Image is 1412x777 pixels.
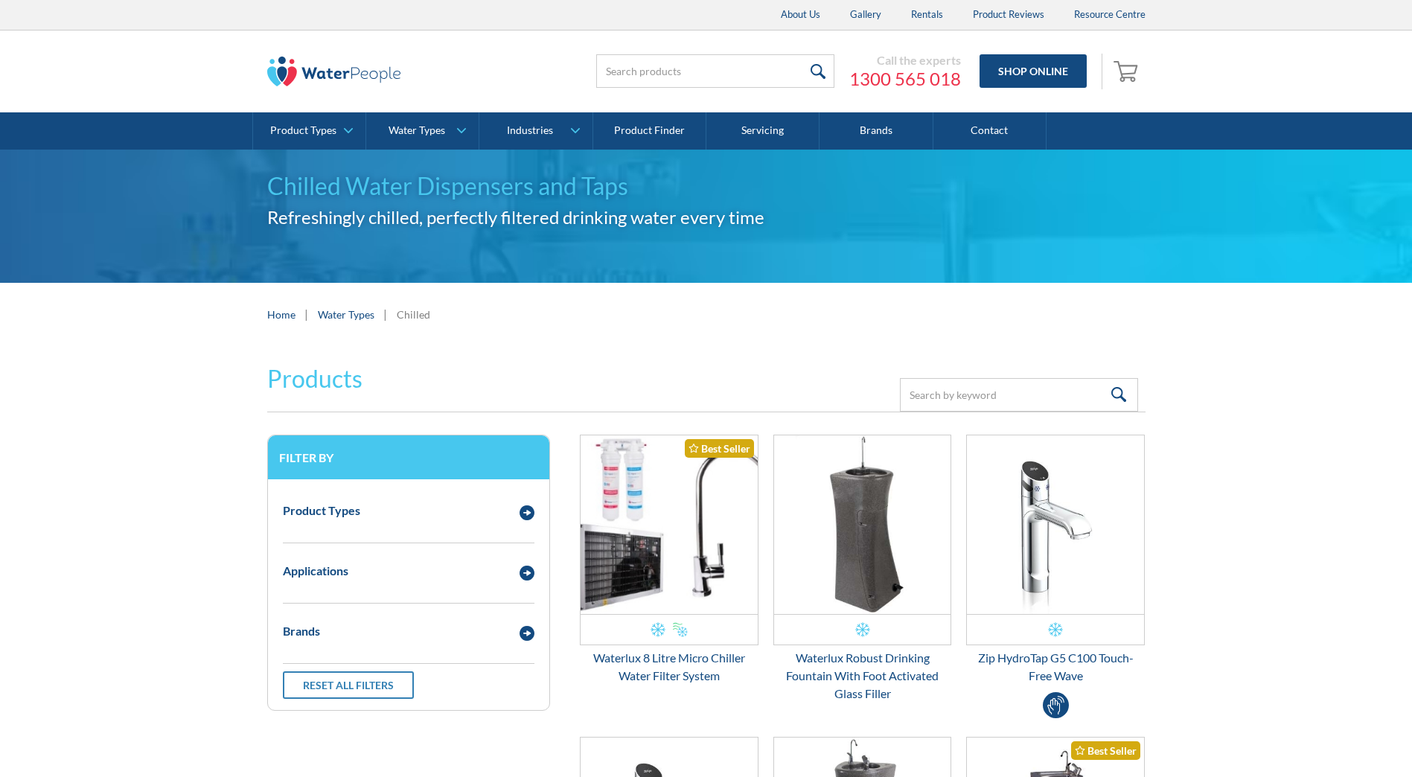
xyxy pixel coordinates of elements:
a: 1300 565 018 [849,68,961,90]
a: Servicing [706,112,820,150]
a: Water Types [318,307,374,322]
input: Search products [596,54,834,88]
a: Home [267,307,296,322]
div: Call the experts [849,53,961,68]
a: Waterlux 8 Litre Micro Chiller Water Filter SystemBest SellerWaterlux 8 Litre Micro Chiller Water... [580,435,758,685]
a: Water Types [366,112,479,150]
img: Waterlux 8 Litre Micro Chiller Water Filter System [581,435,758,614]
h3: Filter by [279,450,538,464]
img: shopping cart [1114,59,1142,83]
div: Waterlux 8 Litre Micro Chiller Water Filter System [580,649,758,685]
div: Product Types [270,124,336,137]
a: Shop Online [980,54,1087,88]
div: Industries [507,124,553,137]
div: Water Types [389,124,445,137]
a: Product Finder [593,112,706,150]
div: Waterlux Robust Drinking Fountain With Foot Activated Glass Filler [773,649,952,703]
img: The Water People [267,57,401,86]
div: Brands [283,622,320,640]
input: Search by keyword [900,378,1138,412]
a: Reset all filters [283,671,414,699]
div: Applications [283,562,348,580]
a: Industries [479,112,592,150]
img: Zip HydroTap G5 C100 Touch-Free Wave [967,435,1144,614]
div: Best Seller [685,439,754,458]
div: Zip HydroTap G5 C100 Touch-Free Wave [966,649,1145,685]
img: Waterlux Robust Drinking Fountain With Foot Activated Glass Filler [774,435,951,614]
h2: Products [267,361,362,397]
a: Zip HydroTap G5 C100 Touch-Free WaveZip HydroTap G5 C100 Touch-Free Wave [966,435,1145,685]
div: | [382,305,389,323]
a: Brands [820,112,933,150]
div: | [303,305,310,323]
a: Open cart [1110,54,1146,89]
a: Product Types [253,112,365,150]
h2: Refreshingly chilled, perfectly filtered drinking water every time [267,204,1146,231]
a: Contact [933,112,1047,150]
div: Chilled [397,307,430,322]
a: Waterlux Robust Drinking Fountain With Foot Activated Glass FillerWaterlux Robust Drinking Founta... [773,435,952,703]
div: Best Seller [1071,741,1140,760]
div: Product Types [283,502,360,519]
h1: Chilled Water Dispensers and Taps [267,168,1146,204]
